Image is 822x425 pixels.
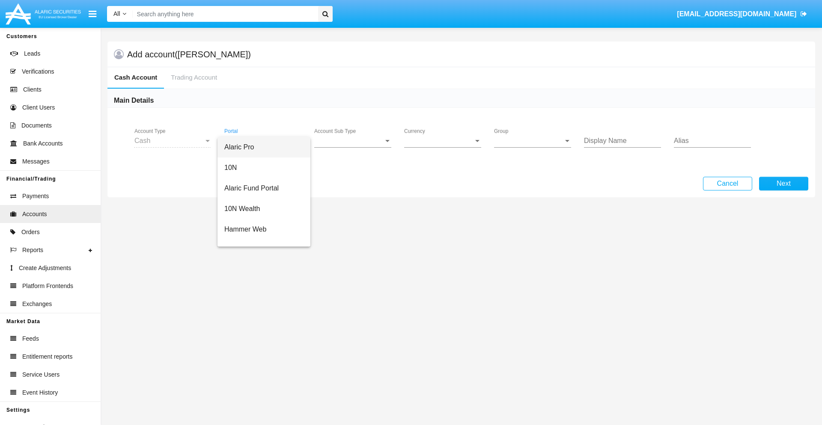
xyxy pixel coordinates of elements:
[224,158,304,178] span: 10N
[224,137,304,158] span: Alaric Pro
[224,240,304,260] span: Alaric MyPortal Trade
[224,219,304,240] span: Hammer Web
[224,178,304,199] span: Alaric Fund Portal
[224,199,304,219] span: 10N Wealth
